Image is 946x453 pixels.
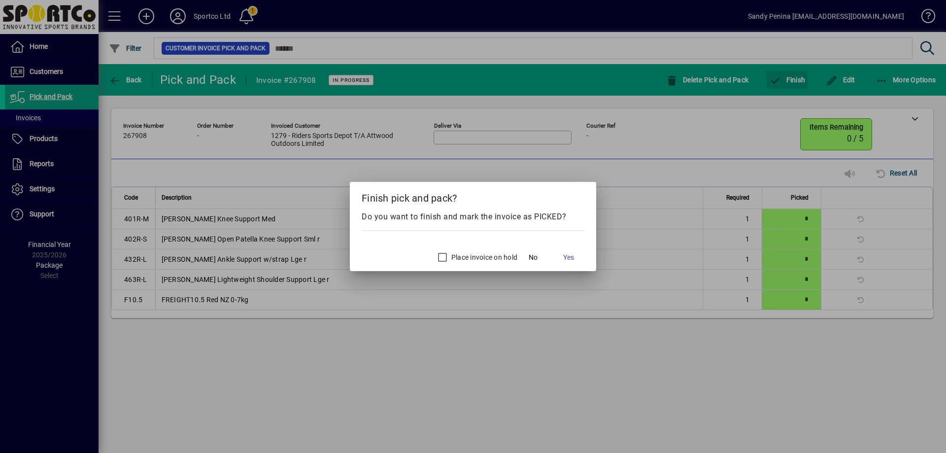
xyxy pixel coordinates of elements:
h2: Finish pick and pack? [350,182,596,210]
label: Place invoice on hold [449,252,517,262]
button: Yes [553,248,584,266]
span: No [529,252,538,263]
div: Do you want to finish and mark the invoice as PICKED? [362,211,584,223]
button: No [517,248,549,266]
span: Yes [563,252,574,263]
